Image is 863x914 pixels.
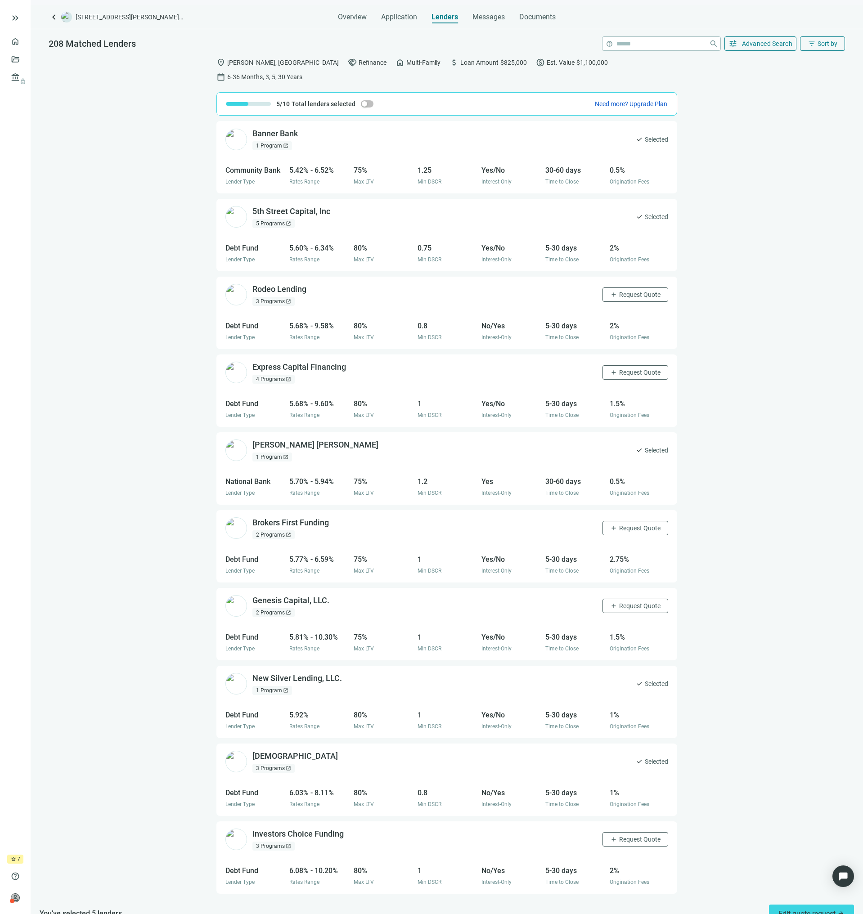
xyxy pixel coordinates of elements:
[602,365,668,380] button: addRequest Quote
[645,757,668,766] span: Selected
[286,221,291,226] span: open_in_new
[418,801,441,807] span: Min DSCR
[610,801,649,807] span: Origination Fees
[225,165,284,176] div: Community Bank
[610,602,617,609] span: add
[292,99,355,108] span: Total lenders selected
[481,398,540,409] div: Yes/No
[418,879,441,885] span: Min DSCR
[286,299,291,304] span: open_in_new
[10,13,21,23] button: keyboard_double_arrow_right
[418,165,476,176] div: 1.25
[619,602,661,609] span: Request Quote
[225,723,255,730] span: Lender Type
[354,476,412,487] div: 75%
[289,412,319,418] span: Rates Range
[354,242,412,254] div: 80%
[481,723,512,730] span: Interest-Only
[359,58,387,67] span: Refinance
[610,554,668,565] div: 2.75%
[252,686,292,695] div: 1 Program
[216,72,225,81] span: calendar_today
[276,99,290,108] span: 5/10
[227,58,339,67] span: [PERSON_NAME], [GEOGRAPHIC_DATA]
[418,865,476,876] div: 1
[252,842,295,851] div: 3 Programs
[800,36,845,51] button: filter_listSort by
[286,766,291,771] span: open_in_new
[545,490,579,496] span: Time to Close
[545,476,604,487] div: 30-60 days
[636,680,643,687] span: check
[252,453,292,461] div: 1 Program
[808,40,816,48] span: filter_list
[610,836,617,843] span: add
[418,709,476,721] div: 1
[481,865,540,876] div: No/Yes
[225,517,247,539] img: 2bae3d47-a400-4ccd-be5a-37bd358ae603
[49,38,136,49] span: 208 Matched Lenders
[418,490,441,496] span: Min DSCR
[252,362,346,373] div: Express Capital Financing
[545,412,579,418] span: Time to Close
[610,723,649,730] span: Origination Fees
[354,865,412,876] div: 80%
[289,398,348,409] div: 5.68% - 9.60%
[252,530,295,539] div: 2 Programs
[225,362,247,383] img: 22237710-b25b-450e-af49-e651eca25a82
[481,568,512,574] span: Interest-Only
[225,206,247,228] img: d3a3c49a-7506-4750-a4cf-3365033116a3
[252,764,295,773] div: 3 Programs
[286,610,291,615] span: open_in_new
[610,334,649,341] span: Origination Fees
[252,141,292,150] div: 1 Program
[289,242,348,254] div: 5.60% - 6.34%
[225,787,284,798] div: Debt Fund
[49,12,59,22] a: keyboard_arrow_left
[545,645,579,652] span: Time to Close
[11,856,16,862] span: crown
[225,554,284,565] div: Debt Fund
[742,40,793,47] span: Advanced Search
[636,758,643,765] span: check
[418,412,441,418] span: Min DSCR
[354,490,374,496] span: Max LTV
[348,58,357,67] span: handshake
[602,832,668,847] button: addRequest Quote
[481,801,512,807] span: Interest-Only
[545,398,604,409] div: 5-30 days
[481,645,512,652] span: Interest-Only
[449,58,527,67] div: Loan Amount
[418,787,476,798] div: 0.8
[225,829,247,850] img: 09749785-5b3c-402a-80cb-db391b90d4e1
[481,320,540,332] div: No/Yes
[354,568,374,574] span: Max LTV
[610,568,649,574] span: Origination Fees
[602,287,668,302] button: addRequest Quote
[418,398,476,409] div: 1
[481,165,540,176] div: Yes/No
[289,632,348,643] div: 5.81% - 10.30%
[225,568,255,574] span: Lender Type
[354,165,412,176] div: 75%
[610,412,649,418] span: Origination Fees
[610,291,617,298] span: add
[252,829,344,840] div: Investors Choice Funding
[481,179,512,185] span: Interest-Only
[289,554,348,565] div: 5.77% - 6.59%
[289,723,319,730] span: Rates Range
[289,165,348,176] div: 5.42% - 6.52%
[818,40,837,47] span: Sort by
[545,632,604,643] div: 5-30 days
[225,751,247,772] img: 68f0e6ed-f538-4860-bbc1-396c910a60b7.png
[418,723,441,730] span: Min DSCR
[481,334,512,341] span: Interest-Only
[610,476,668,487] div: 0.5%
[289,490,319,496] span: Rates Range
[225,439,247,461] img: 643335f0-a381-496f-ba52-afe3a5485634.png
[545,568,579,574] span: Time to Close
[354,645,374,652] span: Max LTV
[225,632,284,643] div: Debt Fund
[536,58,545,67] span: paid
[449,58,458,67] span: attach_money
